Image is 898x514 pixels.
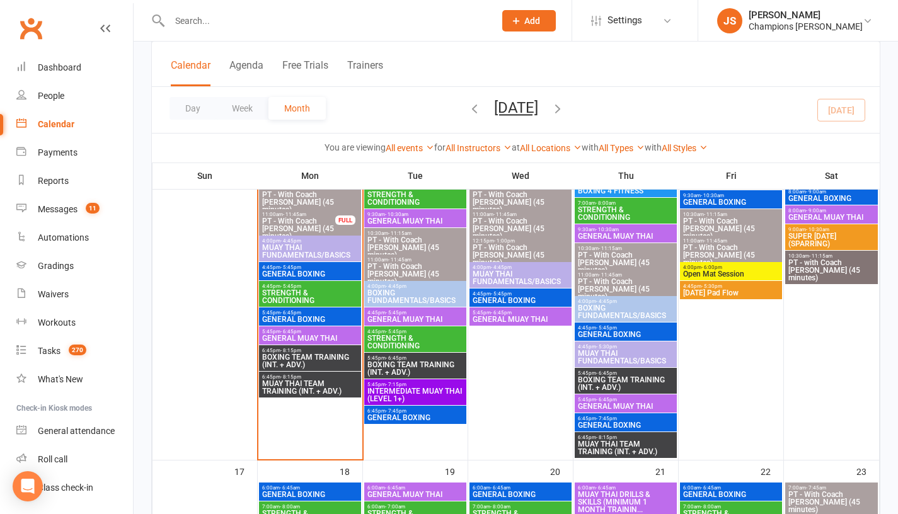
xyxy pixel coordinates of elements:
span: 5:45pm [262,329,359,334]
span: 5:45pm [577,370,674,376]
div: People [38,91,64,101]
span: - 8:15pm [596,435,617,440]
div: FULL [335,215,355,225]
span: MUAY THAI FUNDAMENTALS/BASICS [262,244,359,259]
span: - 6:45pm [386,355,406,361]
button: Week [216,97,268,120]
div: Reports [38,176,69,186]
span: 9:30am [577,227,674,232]
span: PT - with Coach [PERSON_NAME] (45 minutes) [788,259,875,282]
span: BOXING TEAM TRAINING (INT. + ADV.) [577,376,674,391]
span: - 4:45pm [596,299,617,304]
span: 5:45pm [577,397,674,403]
span: 6:00am [682,485,780,491]
span: PT - With Coach [PERSON_NAME] (45 minutes) [682,244,780,266]
span: - 6:45am [385,485,405,491]
a: All Types [599,143,645,153]
button: Month [268,97,326,120]
span: - 8:15pm [280,374,301,380]
span: 10:30am [682,212,780,217]
span: - 6:45am [596,485,616,491]
a: Clubworx [15,13,47,44]
span: - 5:45pm [280,265,301,270]
span: 6:00am [577,485,674,491]
span: 4:00pm [367,283,464,289]
th: Fri [679,163,784,189]
div: Payments [38,147,78,157]
span: - 10:30am [701,193,724,198]
span: 8:00am [788,208,875,214]
a: Roll call [16,445,133,474]
span: - 4:45pm [491,265,512,270]
span: BOXING 4 FITNESS [577,187,674,195]
strong: with [582,142,599,152]
div: General attendance [38,426,115,436]
span: GENERAL BOXING [788,195,875,202]
span: 7:00am [788,485,875,491]
strong: for [434,142,446,152]
span: 4:45pm [262,265,359,270]
span: 5:45pm [367,355,464,361]
span: 10:30am [788,253,875,259]
span: MUAY THAI FUNDAMENTALS/BASICS [577,350,674,365]
span: - 11:45am [283,212,306,217]
span: - 10:30am [596,227,619,232]
span: SUPER [DATE] (SPARRING) [788,232,875,248]
span: 11 [86,203,100,214]
span: - 5:45pm [596,325,617,331]
span: 11:00am [682,238,780,244]
span: 11:00am [577,272,674,278]
div: Champions [PERSON_NAME] [749,21,863,32]
span: GENERAL MUAY THAI [262,334,359,342]
span: - 5:30pm [701,283,722,289]
span: [DATE] Pad Flow [682,289,780,297]
span: - 6:45pm [280,329,301,334]
div: Automations [38,232,89,243]
span: PT - With Coach [PERSON_NAME] (45 minutes) [367,236,464,259]
div: Class check-in [38,483,93,493]
span: 4:00pm [577,299,674,304]
span: GENERAL BOXING [262,316,359,323]
span: PT - With Coach [PERSON_NAME] (45 minutes) [682,217,780,240]
span: - 10:30am [806,227,829,232]
span: PT - With Coach [PERSON_NAME] (45 minutes) [472,191,569,214]
span: 11:00am [367,257,464,263]
span: 6:00am [262,485,359,491]
span: - 11:15am [704,212,727,217]
span: GENERAL MUAY THAI [367,217,464,225]
span: 12:15pm [472,238,569,244]
div: Roll call [38,454,67,464]
span: 5:45pm [472,310,569,316]
a: All Styles [662,143,708,153]
span: 9:30am [682,193,780,198]
a: Gradings [16,252,133,280]
span: GENERAL BOXING [682,198,780,206]
span: - 1:00pm [494,238,515,244]
span: PT - With Coach [PERSON_NAME] (45 minutes) [577,251,674,274]
div: 17 [234,460,257,481]
a: Payments [16,139,133,167]
span: 6:45pm [367,408,464,414]
span: - 6:45pm [596,397,617,403]
button: Add [502,10,556,31]
span: STRENGTH & CONDITIONING [577,206,674,221]
div: 20 [550,460,573,481]
div: Dashboard [38,62,81,72]
div: JS [717,8,742,33]
span: GENERAL BOXING [577,331,674,338]
span: - 6:45pm [280,310,301,316]
div: Workouts [38,317,76,328]
span: 10:30am [367,231,464,236]
th: Sat [784,163,880,189]
span: 10:30am [577,246,674,251]
span: PT - With Coach [PERSON_NAME] (45 minutes) [262,217,336,240]
th: Sun [153,163,258,189]
span: - 10:30am [385,212,408,217]
span: BOXING TEAM TRAINING (INT. + ADV.) [367,361,464,376]
span: BOXING FUNDAMENTALS/BASICS [367,289,464,304]
span: STRENGTH & CONDITIONING [367,191,464,206]
span: - 11:15am [388,231,412,236]
span: 7:00am [262,504,359,510]
span: MUAY THAI TEAM TRAINING (INT. + ADV.) [262,380,359,395]
span: - 11:15am [599,246,622,251]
